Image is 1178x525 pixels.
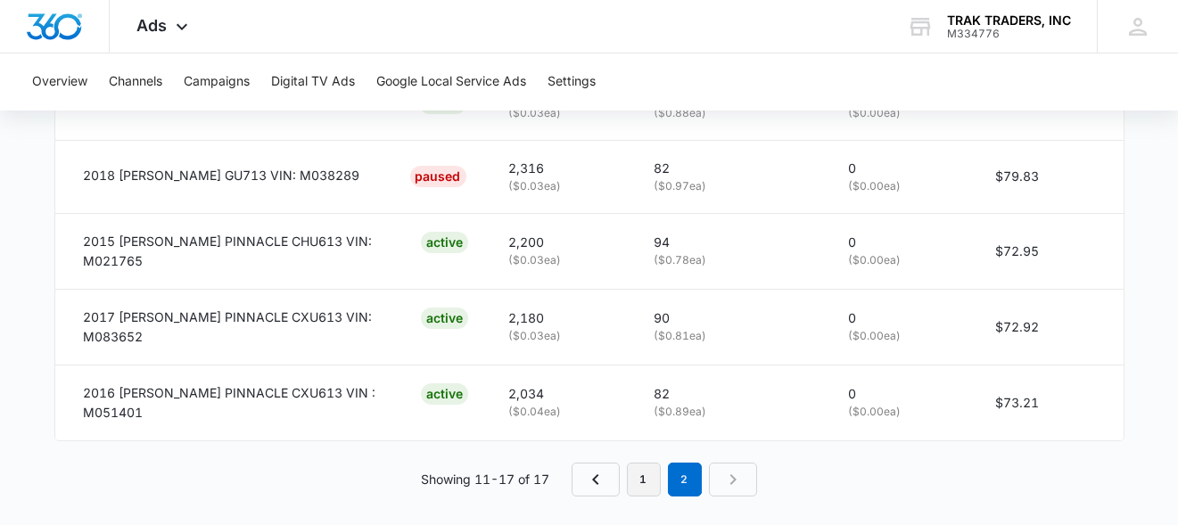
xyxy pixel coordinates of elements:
span: Ads [136,16,167,35]
p: Showing 11-17 of 17 [422,470,550,489]
div: ACTIVE [421,308,468,329]
nav: Pagination [572,463,757,496]
p: 2017 [PERSON_NAME] PINNACLE CXU613 VIN: M083652 [84,308,421,347]
p: ( $0.00 ea) [849,404,953,421]
p: 2,180 [509,308,612,328]
p: ( $0.89 ea) [655,404,806,421]
p: ( $0.00 ea) [849,105,953,122]
p: 0 [849,308,953,328]
p: 0 [849,384,953,404]
p: ( $0.03 ea) [509,105,612,122]
div: account id [947,28,1071,40]
p: ( $0.78 ea) [655,252,806,269]
td: $72.92 [975,289,1124,365]
p: ( $0.00 ea) [849,252,953,269]
p: 2018 [PERSON_NAME] GU713 VIN: M038289 [84,166,360,185]
button: Channels [109,53,162,111]
p: 2,034 [509,384,612,404]
p: 2,200 [509,233,612,252]
p: 82 [655,384,806,404]
td: $73.21 [975,365,1124,440]
p: ( $0.00 ea) [849,328,953,345]
p: 2015 [PERSON_NAME] PINNACLE CHU613 VIN: M021765 [84,232,421,271]
p: 2016 [PERSON_NAME] PINNACLE CXU613 VIN : M051401 [84,383,422,422]
p: ( $0.04 ea) [509,404,612,421]
p: ( $0.81 ea) [655,328,806,345]
div: ACTIVE [421,383,468,405]
div: ACTIVE [421,232,468,253]
p: 2,316 [509,159,612,178]
button: Settings [548,53,596,111]
a: Page 1 [627,463,661,496]
button: Digital TV Ads [271,53,355,111]
button: Google Local Service Ads [376,53,526,111]
p: ( $0.97 ea) [655,178,806,195]
p: ( $0.03 ea) [509,252,612,269]
a: Previous Page [572,463,620,496]
p: ( $0.03 ea) [509,178,612,195]
p: ( $0.88 ea) [655,105,806,122]
td: $79.83 [975,140,1124,213]
p: 82 [655,159,806,178]
p: 94 [655,233,806,252]
button: Campaigns [184,53,250,111]
button: Overview [32,53,87,111]
p: 0 [849,159,953,178]
div: PAUSED [410,166,466,187]
div: account name [947,13,1071,28]
td: $72.95 [975,213,1124,289]
p: 90 [655,308,806,328]
p: ( $0.03 ea) [509,328,612,345]
em: 2 [668,463,702,496]
p: 0 [849,233,953,252]
p: ( $0.00 ea) [849,178,953,195]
